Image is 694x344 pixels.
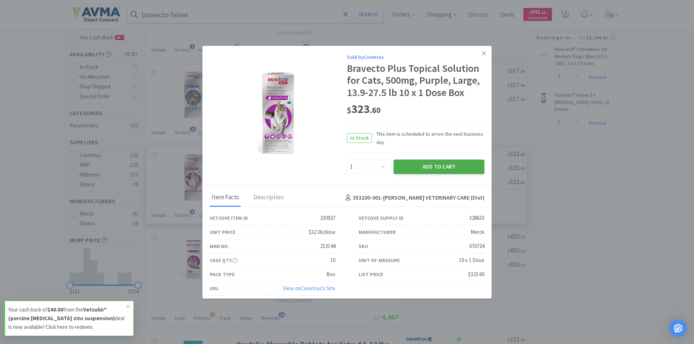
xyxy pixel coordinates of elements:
div: 070724 [469,242,484,251]
div: 213144 [320,242,335,251]
div: 10 [330,256,335,265]
div: $32.36/dose [309,228,335,236]
strong: $40.00 [47,306,63,313]
span: This item is scheduled to arrive the next business day [372,130,484,146]
div: 328633 [469,214,484,222]
div: Bravecto Plus Topical Solution for Cats, 500mg, Purple, Large, 13.9-27.5 lb 10 x 1 Dose Box [347,62,484,99]
img: b6d074386e3443b39eb921987d62fe71_328633.png [258,68,299,158]
div: SKU [359,242,368,250]
div: Man No. [210,242,229,250]
div: Open Intercom Messenger [669,319,687,337]
div: 10 x 1 Dose [459,256,484,265]
span: $ [347,105,351,115]
div: Unit of Measure [359,256,400,264]
span: . 60 [370,105,381,115]
span: 323 [347,102,381,116]
div: Vetcove Supply ID [359,214,403,222]
div: List Price [359,270,383,278]
div: Case Qty. [210,256,237,264]
p: Your cash back of from the deal is now available! Click here to redeem. [8,305,126,331]
div: Box [326,270,335,279]
div: Vetcove Item ID [210,214,248,222]
div: 330927 [320,214,335,222]
div: Unit Price [210,228,235,236]
div: URL [210,284,219,292]
div: $323.60 [468,270,484,279]
div: Merck [471,228,484,236]
span: In Stock [347,134,372,143]
button: Add to Cart [394,160,484,174]
h4: 353200-001 - [PERSON_NAME] VETERINARY CARE (Dist) [343,193,484,203]
div: Manufacturer [359,228,396,236]
a: View onCovetrus's Site [283,285,335,292]
div: Pack Type [210,270,235,278]
div: Sold by Covetrus [347,53,484,61]
div: Description [252,189,286,207]
div: Item Facts [210,189,241,207]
